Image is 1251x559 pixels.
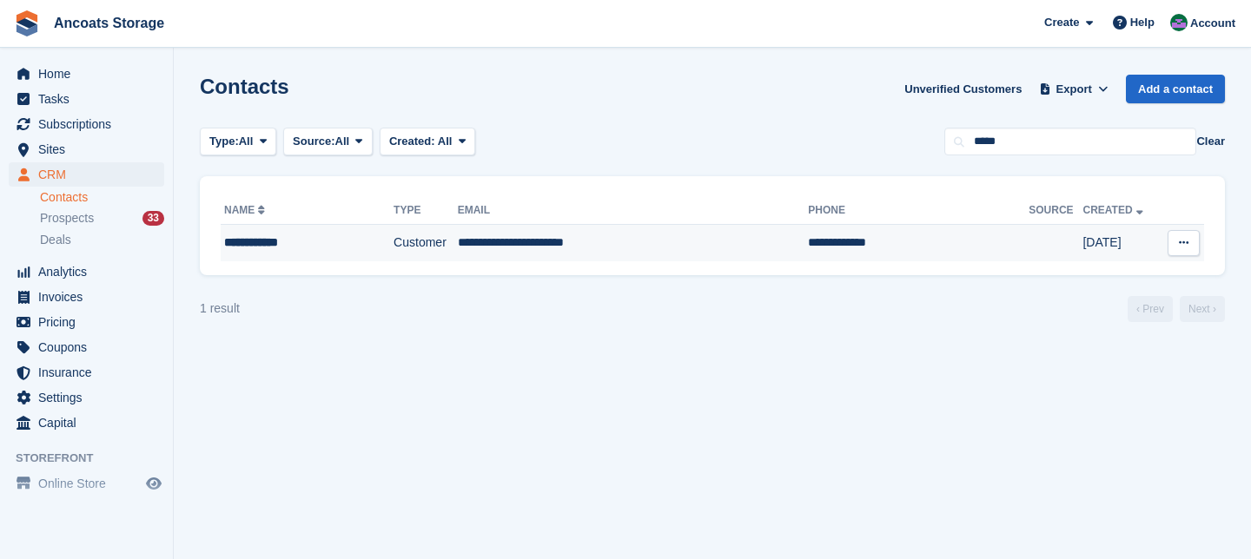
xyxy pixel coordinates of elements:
a: menu [9,385,164,410]
button: Export [1036,75,1112,103]
span: Settings [38,385,142,410]
td: [DATE] [1082,225,1160,261]
span: Home [38,62,142,86]
span: Pricing [38,310,142,334]
a: menu [9,335,164,359]
th: Source [1029,197,1082,225]
span: Prospects [40,210,94,227]
div: 1 result [200,299,240,318]
button: Created: All [380,128,475,156]
a: menu [9,62,164,86]
a: menu [9,411,164,435]
a: Name [224,204,268,216]
span: All [335,133,350,150]
span: All [239,133,254,150]
a: Contacts [40,189,164,206]
button: Type: All [200,128,276,156]
a: Previous [1128,296,1173,322]
td: Customer [394,225,458,261]
a: Unverified Customers [897,75,1029,103]
a: Ancoats Storage [47,9,171,37]
a: Preview store [143,473,164,494]
span: Invoices [38,285,142,309]
span: Sites [38,137,142,161]
span: Analytics [38,260,142,284]
th: Email [458,197,809,225]
span: Storefront [16,450,173,467]
div: 33 [142,211,164,226]
span: Type: [209,133,239,150]
a: Next [1180,296,1225,322]
span: Deals [40,232,71,248]
th: Phone [808,197,1029,225]
a: menu [9,87,164,111]
a: menu [9,360,164,385]
span: Account [1190,15,1235,32]
a: menu [9,471,164,496]
a: menu [9,162,164,187]
a: menu [9,285,164,309]
span: Create [1044,14,1079,31]
a: Prospects 33 [40,209,164,227]
nav: Page [1124,296,1228,322]
a: Created [1082,204,1146,216]
a: Deals [40,231,164,249]
h1: Contacts [200,75,289,98]
span: All [438,135,453,148]
span: Tasks [38,87,142,111]
span: Capital [38,411,142,435]
a: menu [9,310,164,334]
span: Insurance [38,360,142,385]
a: Add a contact [1126,75,1225,103]
span: Export [1056,81,1092,98]
a: menu [9,112,164,136]
span: Online Store [38,471,142,496]
span: Subscriptions [38,112,142,136]
th: Type [394,197,458,225]
button: Clear [1196,133,1225,150]
a: menu [9,260,164,284]
span: Help [1130,14,1155,31]
img: stora-icon-8386f47178a22dfd0bd8f6a31ec36ba5ce8667c1dd55bd0f319d3a0aa187defe.svg [14,10,40,36]
a: menu [9,137,164,161]
span: Coupons [38,335,142,359]
span: Source: [293,133,334,150]
span: Created: [389,135,435,148]
button: Source: All [283,128,373,156]
span: CRM [38,162,142,187]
